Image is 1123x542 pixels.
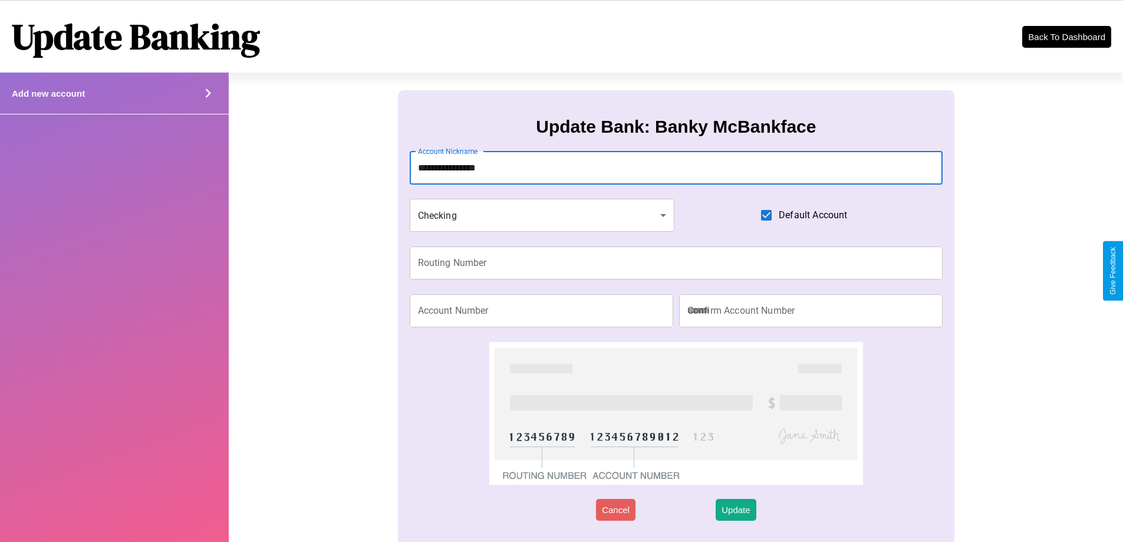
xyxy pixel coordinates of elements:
label: Account Nickname [418,146,478,156]
button: Cancel [596,499,635,521]
div: Checking [410,199,675,232]
span: Default Account [779,208,847,222]
button: Back To Dashboard [1022,26,1111,48]
h1: Update Banking [12,12,260,61]
button: Update [716,499,756,521]
h3: Update Bank: Banky McBankface [536,117,816,137]
div: Give Feedback [1109,247,1117,295]
h4: Add new account [12,88,85,98]
img: check [489,342,862,485]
